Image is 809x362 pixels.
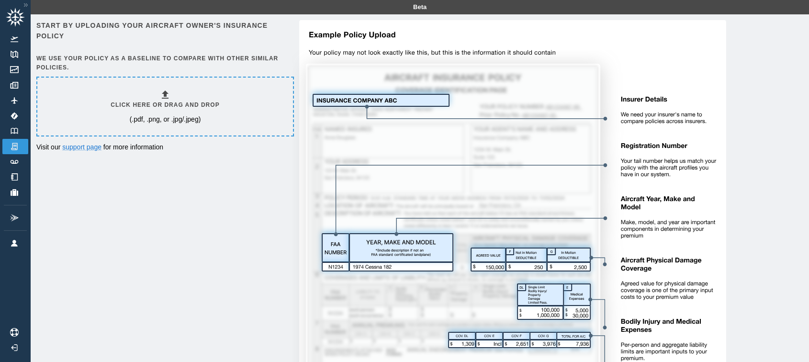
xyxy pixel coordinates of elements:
h6: Click here or drag and drop [111,101,219,110]
p: Visit our for more information [36,142,292,152]
p: (.pdf, .png, or .jpg/.jpeg) [130,114,201,124]
h6: We use your policy as a baseline to compare with other similar policies. [36,54,292,72]
a: support page [62,143,101,151]
h6: Start by uploading your aircraft owner's insurance policy [36,20,292,42]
